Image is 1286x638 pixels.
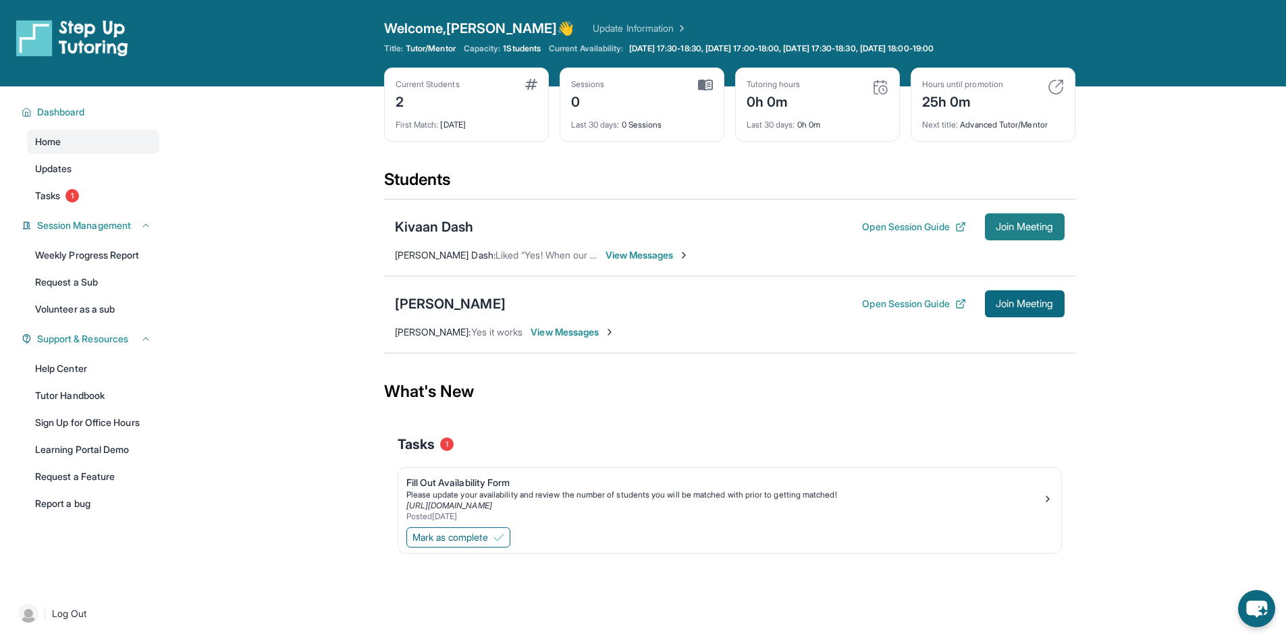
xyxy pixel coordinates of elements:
[398,435,435,454] span: Tasks
[571,111,713,130] div: 0 Sessions
[395,326,471,338] span: [PERSON_NAME] :
[14,599,159,629] a: |Log Out
[65,189,79,203] span: 1
[464,43,501,54] span: Capacity:
[384,19,574,38] span: Welcome, [PERSON_NAME] 👋
[996,223,1054,231] span: Join Meeting
[396,111,537,130] div: [DATE]
[396,90,460,111] div: 2
[604,327,615,338] img: Chevron-Right
[571,119,620,130] span: Last 30 days :
[549,43,623,54] span: Current Availability:
[747,79,801,90] div: Tutoring hours
[27,297,159,321] a: Volunteer as a sub
[493,532,504,543] img: Mark as complete
[27,410,159,435] a: Sign Up for Office Hours
[996,300,1054,308] span: Join Meeting
[531,325,615,339] span: View Messages
[747,119,795,130] span: Last 30 days :
[27,383,159,408] a: Tutor Handbook
[406,511,1042,522] div: Posted [DATE]
[1238,590,1275,627] button: chat-button
[32,219,151,232] button: Session Management
[37,105,85,119] span: Dashboard
[35,162,72,176] span: Updates
[525,79,537,90] img: card
[35,189,60,203] span: Tasks
[32,332,151,346] button: Support & Resources
[626,43,936,54] a: [DATE] 17:30-18:30, [DATE] 17:00-18:00, [DATE] 17:30-18:30, [DATE] 18:00-19:00
[606,248,690,262] span: View Messages
[862,220,965,234] button: Open Session Guide
[412,531,488,544] span: Mark as complete
[440,437,454,451] span: 1
[495,249,774,261] span: Liked “Yes! When our meeting starts at 5:30 please use that link!”
[985,213,1065,240] button: Join Meeting
[27,157,159,181] a: Updates
[395,217,474,236] div: Kivaan Dash
[19,604,38,623] img: user-img
[396,79,460,90] div: Current Students
[406,500,492,510] a: [URL][DOMAIN_NAME]
[593,22,687,35] a: Update Information
[384,362,1075,421] div: What's New
[35,135,61,149] span: Home
[922,79,1003,90] div: Hours until promotion
[571,79,605,90] div: Sessions
[674,22,687,35] img: Chevron Right
[503,43,541,54] span: 1 Students
[406,489,1042,500] div: Please update your availability and review the number of students you will be matched with prior ...
[32,105,151,119] button: Dashboard
[52,607,87,620] span: Log Out
[678,250,689,261] img: Chevron-Right
[384,169,1075,198] div: Students
[27,243,159,267] a: Weekly Progress Report
[37,332,128,346] span: Support & Resources
[395,294,506,313] div: [PERSON_NAME]
[862,297,965,311] button: Open Session Guide
[27,464,159,489] a: Request a Feature
[398,468,1061,525] a: Fill Out Availability FormPlease update your availability and review the number of students you w...
[37,219,131,232] span: Session Management
[571,90,605,111] div: 0
[922,111,1064,130] div: Advanced Tutor/Mentor
[396,119,439,130] span: First Match :
[27,270,159,294] a: Request a Sub
[43,606,47,622] span: |
[747,111,888,130] div: 0h 0m
[384,43,403,54] span: Title:
[406,476,1042,489] div: Fill Out Availability Form
[16,19,128,57] img: logo
[27,184,159,208] a: Tasks1
[872,79,888,95] img: card
[698,79,713,91] img: card
[629,43,934,54] span: [DATE] 17:30-18:30, [DATE] 17:00-18:00, [DATE] 17:30-18:30, [DATE] 18:00-19:00
[922,90,1003,111] div: 25h 0m
[471,326,523,338] span: Yes it works
[406,43,456,54] span: Tutor/Mentor
[406,527,510,548] button: Mark as complete
[27,437,159,462] a: Learning Portal Demo
[1048,79,1064,95] img: card
[27,356,159,381] a: Help Center
[27,130,159,154] a: Home
[395,249,495,261] span: [PERSON_NAME] Dash :
[985,290,1065,317] button: Join Meeting
[747,90,801,111] div: 0h 0m
[27,491,159,516] a: Report a bug
[922,119,959,130] span: Next title :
